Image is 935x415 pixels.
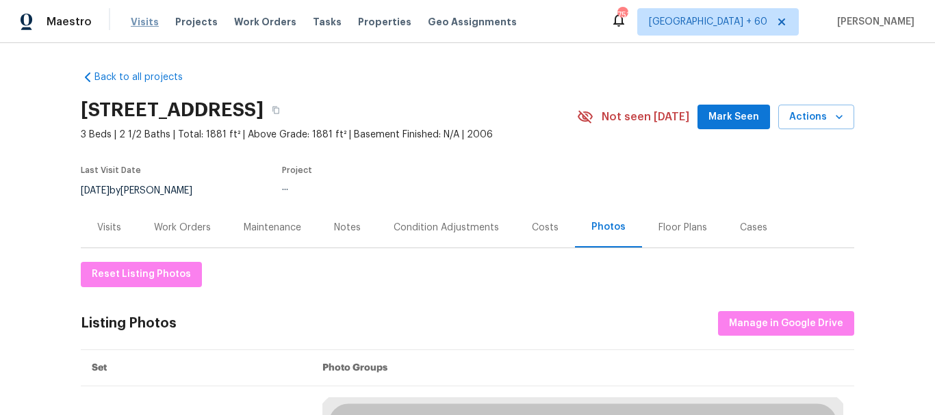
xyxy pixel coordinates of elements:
[718,311,854,336] button: Manage in Google Drive
[175,15,218,29] span: Projects
[97,221,121,235] div: Visits
[47,15,92,29] span: Maestro
[602,110,689,124] span: Not seen [DATE]
[428,15,517,29] span: Geo Assignments
[81,70,212,84] a: Back to all projects
[81,186,110,196] span: [DATE]
[282,183,545,192] div: ...
[81,128,577,142] span: 3 Beds | 2 1/2 Baths | Total: 1881 ft² | Above Grade: 1881 ft² | Basement Finished: N/A | 2006
[740,221,767,235] div: Cases
[778,105,854,130] button: Actions
[708,109,759,126] span: Mark Seen
[591,220,626,234] div: Photos
[358,15,411,29] span: Properties
[81,103,264,117] h2: [STREET_ADDRESS]
[729,315,843,332] span: Manage in Google Drive
[334,221,361,235] div: Notes
[394,221,499,235] div: Condition Adjustments
[658,221,707,235] div: Floor Plans
[532,221,559,235] div: Costs
[282,166,312,174] span: Project
[244,221,301,235] div: Maintenance
[789,109,843,126] span: Actions
[264,98,288,122] button: Copy Address
[617,8,627,22] div: 751
[81,166,141,174] span: Last Visit Date
[81,183,209,199] div: by [PERSON_NAME]
[81,350,311,386] th: Set
[81,317,177,330] div: Listing Photos
[92,266,191,283] span: Reset Listing Photos
[311,350,854,386] th: Photo Groups
[234,15,296,29] span: Work Orders
[131,15,159,29] span: Visits
[832,15,914,29] span: [PERSON_NAME]
[313,17,342,27] span: Tasks
[154,221,211,235] div: Work Orders
[81,262,202,287] button: Reset Listing Photos
[697,105,770,130] button: Mark Seen
[649,15,767,29] span: [GEOGRAPHIC_DATA] + 60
